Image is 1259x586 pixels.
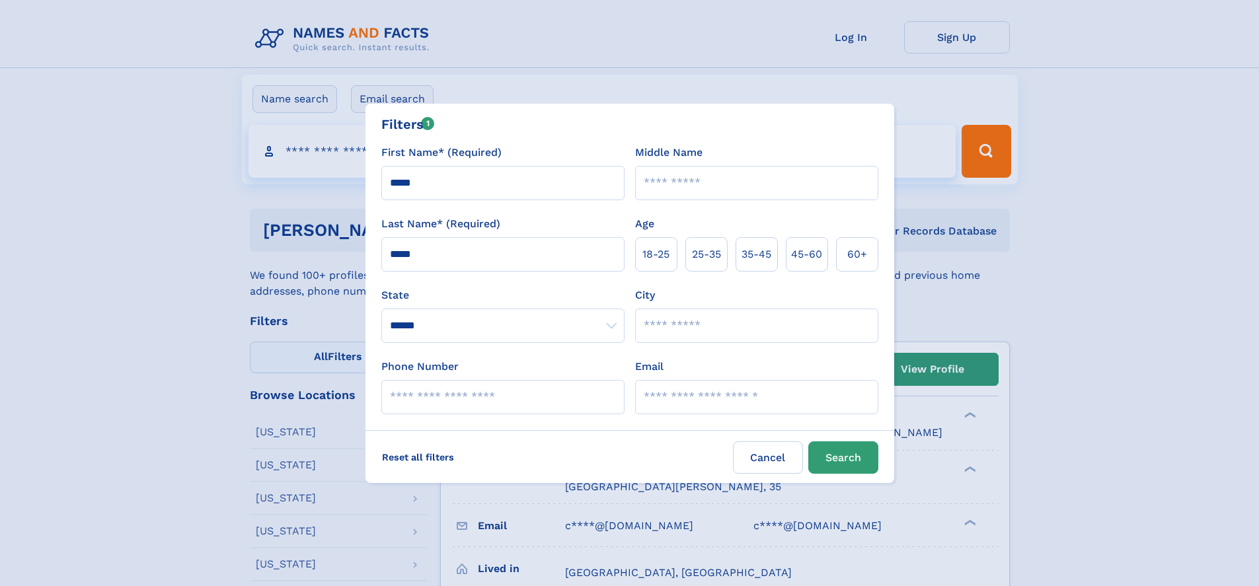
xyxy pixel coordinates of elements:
[847,246,867,262] span: 60+
[791,246,822,262] span: 45‑60
[635,145,703,161] label: Middle Name
[381,287,625,303] label: State
[642,246,669,262] span: 18‑25
[635,359,664,375] label: Email
[381,216,500,232] label: Last Name* (Required)
[381,359,459,375] label: Phone Number
[635,287,655,303] label: City
[733,441,803,474] label: Cancel
[742,246,771,262] span: 35‑45
[808,441,878,474] button: Search
[692,246,721,262] span: 25‑35
[381,145,502,161] label: First Name* (Required)
[635,216,654,232] label: Age
[381,114,435,134] div: Filters
[373,441,463,473] label: Reset all filters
